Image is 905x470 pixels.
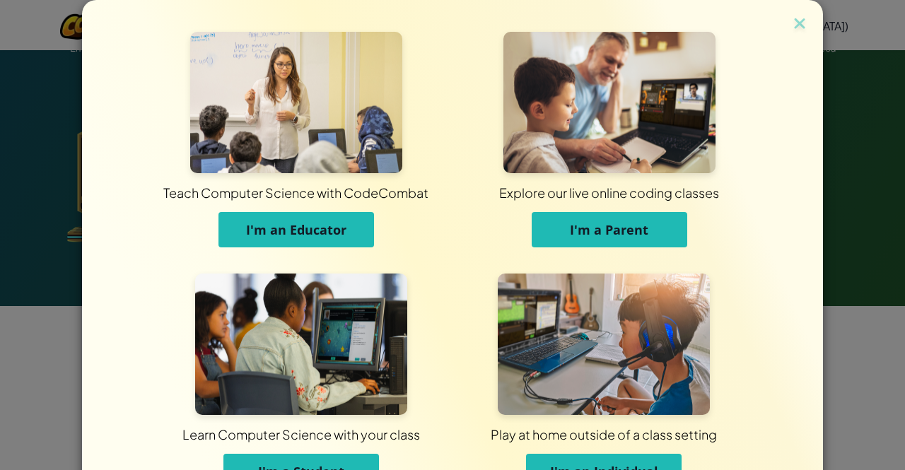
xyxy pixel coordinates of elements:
[246,221,346,238] span: I'm an Educator
[498,274,710,415] img: For Individuals
[532,212,687,247] button: I'm a Parent
[195,274,407,415] img: For Students
[190,32,402,173] img: For Educators
[503,32,716,173] img: For Parents
[790,14,809,35] img: close icon
[570,221,648,238] span: I'm a Parent
[218,212,374,247] button: I'm an Educator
